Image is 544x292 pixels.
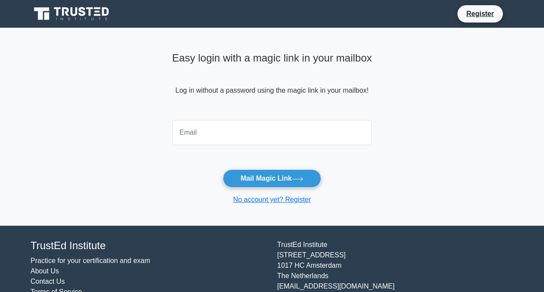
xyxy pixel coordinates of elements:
a: No account yet? Register [233,196,311,203]
h4: TrustEd Institute [31,240,267,252]
a: About Us [31,267,59,275]
a: Contact Us [31,278,65,285]
button: Mail Magic Link [223,169,321,188]
div: Log in without a password using the magic link in your mailbox! [172,49,372,117]
a: Register [461,8,499,19]
input: Email [172,120,372,145]
h4: Easy login with a magic link in your mailbox [172,52,372,65]
a: Practice for your certification and exam [31,257,151,264]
